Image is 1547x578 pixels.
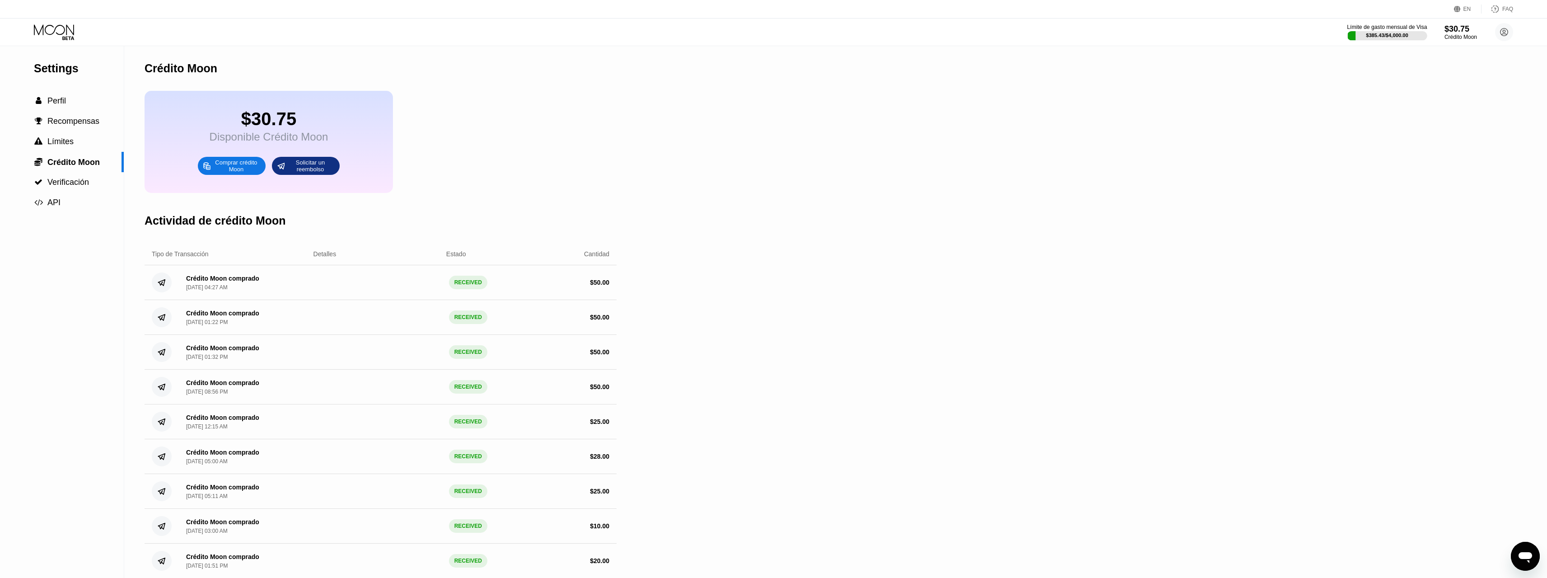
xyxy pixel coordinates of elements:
div: Crédito Moon comprado [186,344,259,352]
div: Crédito Moon comprado [186,414,259,421]
div: Crédito Moon comprado [186,379,259,386]
div: $ 25.00 [590,418,609,425]
div: [DATE] 12:15 AM [186,423,228,430]
div: FAQ [1502,6,1513,12]
div: [DATE] 05:00 AM [186,458,228,465]
div: Comprar crédito Moon [198,157,266,175]
div: Actividad de crédito Moon [145,214,286,227]
div: RECEIVED [449,380,487,394]
div: $30.75 [210,109,328,129]
div: Crédito Moon comprado [186,518,259,526]
span: Límites [47,137,74,146]
div: Crédito Moon comprado [186,275,259,282]
span:  [34,157,42,166]
div: Crédito Moon comprado [186,553,259,560]
div: Detalles [313,250,337,258]
span: Perfil [47,96,66,105]
div: RECEIVED [449,415,487,428]
div: Límite de gasto mensual de Visa [1347,24,1427,30]
div: Crédito Moon [145,62,217,75]
div: $ 28.00 [590,453,609,460]
div: Crédito Moon [1444,34,1477,40]
div: $ 50.00 [590,348,609,356]
div: $30.75 [1444,24,1477,34]
div:  [34,117,43,125]
span:  [34,137,42,146]
div: $ 25.00 [590,488,609,495]
div: Límite de gasto mensual de Visa$385.43/$4,000.00 [1348,24,1426,40]
div: Comprar crédito Moon [211,159,261,173]
div: [DATE] 04:27 AM [186,284,228,291]
span:  [35,117,42,125]
div: RECEIVED [449,519,487,533]
div:  [34,178,43,186]
iframe: Botón para iniciar la ventana de mensajería [1511,542,1540,571]
div: Estado [446,250,466,258]
div: [DATE] 08:56 PM [186,389,228,395]
div: Crédito Moon comprado [186,484,259,491]
div:  [34,157,43,166]
div: RECEIVED [449,450,487,463]
div: RECEIVED [449,554,487,568]
div: [DATE] 01:51 PM [186,563,228,569]
span: Recompensas [47,117,99,126]
span:  [36,97,42,105]
span: API [47,198,61,207]
span: Crédito Moon [47,158,100,167]
div: RECEIVED [449,276,487,289]
div: $ 50.00 [590,314,609,321]
div: [DATE] 01:22 PM [186,319,228,325]
div: $ 50.00 [590,279,609,286]
div: Crédito Moon comprado [186,310,259,317]
span: Verificación [47,178,89,187]
div: $ 20.00 [590,557,609,564]
div: RECEIVED [449,345,487,359]
div: [DATE] 05:11 AM [186,493,228,499]
span:  [34,178,42,186]
div: [DATE] 01:32 PM [186,354,228,360]
div: $385.43 / $4,000.00 [1366,33,1408,38]
div: EN [1454,5,1482,14]
div: RECEIVED [449,310,487,324]
div: $ 10.00 [590,522,609,530]
div: Crédito Moon comprado [186,449,259,456]
div: [DATE] 03:00 AM [186,528,228,534]
div: Cantidad [584,250,609,258]
div:  [34,97,43,105]
div: RECEIVED [449,484,487,498]
div: Tipo de Transacción [152,250,209,258]
span:  [34,198,43,207]
div: EN [1463,6,1471,12]
div: Solicitar un reembolso [272,157,340,175]
div: Solicitar un reembolso [285,159,335,173]
div: Disponible Crédito Moon [210,131,328,143]
div: FAQ [1482,5,1513,14]
div: Settings [34,62,124,75]
div: $ 50.00 [590,383,609,390]
div:  [34,137,43,146]
div: $30.75Crédito Moon [1444,24,1477,40]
